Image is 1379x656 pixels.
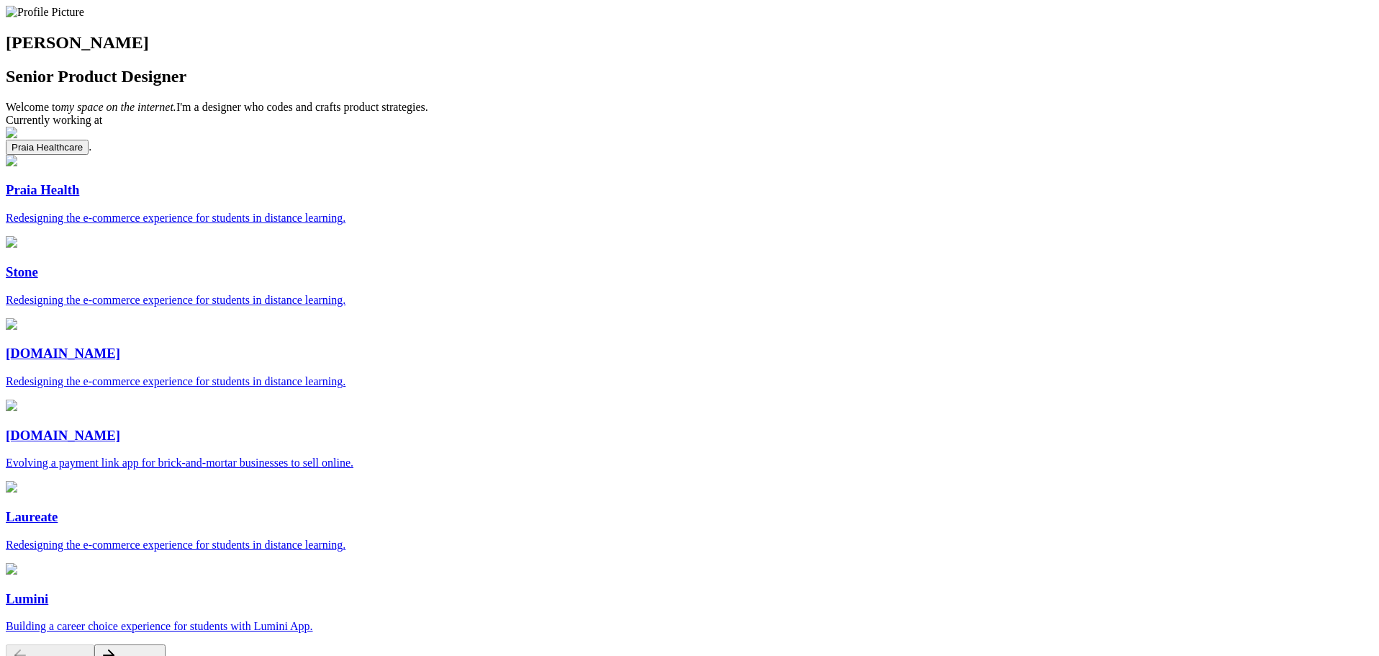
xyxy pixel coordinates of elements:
[6,140,89,155] button: Praia Healthcare
[6,591,1373,607] h3: Lumini
[6,563,17,575] img: Thumbnail.png
[6,400,1373,469] a: [DOMAIN_NAME]Evolving a payment link app for brick-and-mortar businesses to sell online.
[6,539,1373,552] p: Redesigning the e-commerce experience for students in distance learning.
[6,481,17,493] img: Laureate-Home-p-1080.png
[6,481,1373,551] a: LaureateRedesigning the e-commerce experience for students in distance learning.
[6,6,84,19] img: Profile Picture
[6,620,1373,633] p: Building a career choice experience for students with Lumini App.
[6,182,1373,198] h3: Praia Health
[6,294,1373,307] p: Redesigning the e-commerce experience for students in distance learning.
[6,236,1373,306] a: StoneRedesigning the e-commerce experience for students in distance learning.
[6,67,1373,86] h2: Senior Product Designer
[6,155,17,166] img: Laureate-Home-p-1080.png
[6,236,17,248] img: Laureate-Home-p-1080.png
[6,318,1373,388] a: [DOMAIN_NAME]Redesigning the e-commerce experience for students in distance learning.
[6,264,1373,280] h3: Stone
[6,318,17,330] img: Laureate-Home-p-1080.png
[6,212,1373,225] p: Redesigning the e-commerce experience for students in distance learning.
[6,101,1373,153] span: Welcome to I'm a designer who codes and crafts product strategies. Currently working at .
[6,346,1373,361] h3: [DOMAIN_NAME]
[6,155,1373,225] a: Praia HealthRedesigning the e-commerce experience for students in distance learning.
[6,33,1373,53] h1: [PERSON_NAME]
[6,140,89,153] a: Praia Healthcare
[60,101,176,113] em: my space on the internet.
[6,457,1373,469] p: Evolving a payment link app for brick-and-mortar businesses to sell online.
[6,563,1373,633] a: LuminiBuilding a career choice experience for students with Lumini App.
[6,509,1373,525] h3: Laureate
[6,428,1373,444] h3: [DOMAIN_NAME]
[6,375,1373,388] p: Redesigning the e-commerce experience for students in distance learning.
[6,400,17,411] img: linkme_home.png
[6,127,80,140] img: hidden image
